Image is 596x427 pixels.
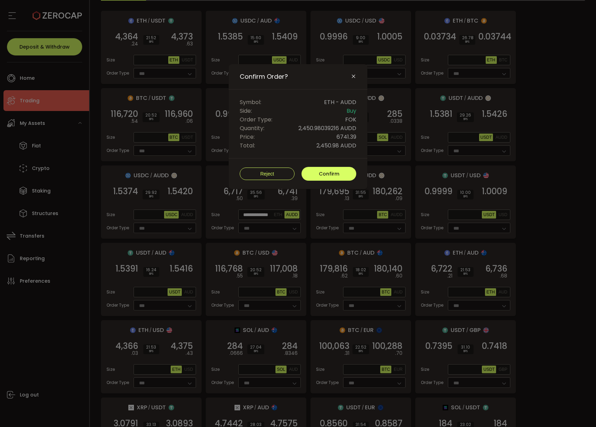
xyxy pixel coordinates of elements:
[229,64,367,189] div: Confirm Order?
[260,171,274,177] span: Reject
[240,133,255,141] span: Price:
[347,106,356,115] span: Buy
[298,124,356,133] span: 2,450.98039216 AUDD
[324,98,356,106] span: ETH - AUDD
[240,98,261,106] span: Symbol:
[513,352,596,427] iframe: Chat Widget
[240,106,252,115] span: Side:
[240,141,255,150] span: Total:
[301,167,356,181] button: Confirm
[240,115,272,124] span: Order Type:
[240,124,264,133] span: Quantity:
[351,74,356,80] button: Close
[316,141,356,150] span: 2,450.98 AUDD
[240,168,295,180] button: Reject
[319,170,339,177] span: Confirm
[337,133,356,141] span: 6741.39
[240,72,288,81] span: Confirm Order?
[345,115,356,124] span: FOK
